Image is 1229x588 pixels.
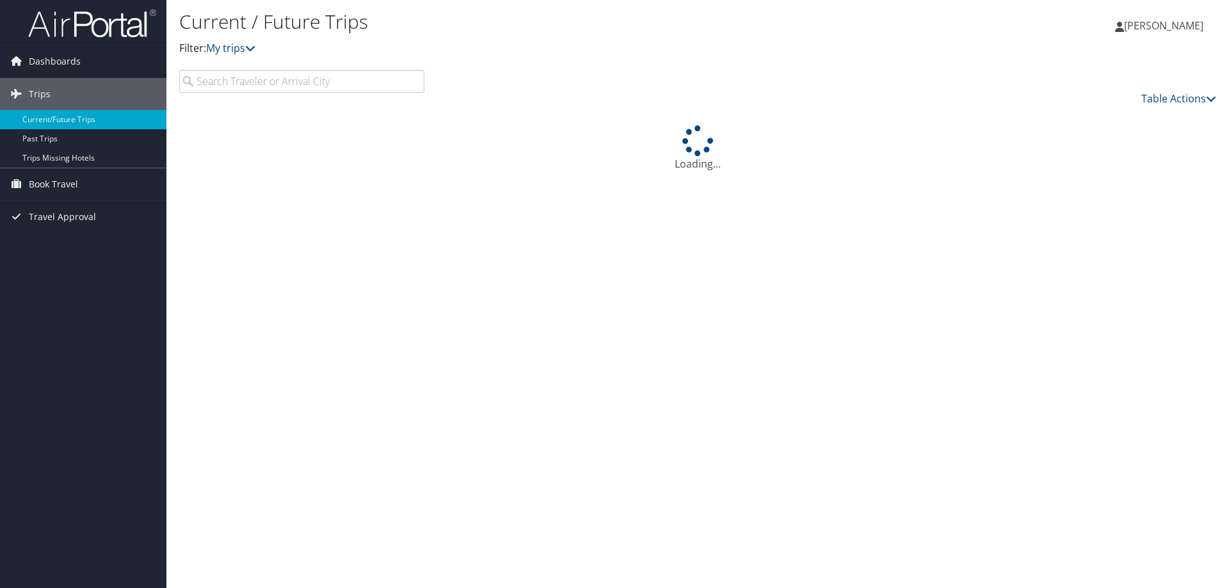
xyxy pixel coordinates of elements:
a: My trips [206,41,255,55]
span: Trips [29,78,51,110]
span: Dashboards [29,45,81,77]
div: Loading... [179,125,1216,171]
span: Travel Approval [29,201,96,233]
p: Filter: [179,40,871,57]
input: Search Traveler or Arrival City [179,70,424,93]
span: [PERSON_NAME] [1124,19,1203,33]
span: Book Travel [29,168,78,200]
h1: Current / Future Trips [179,8,871,35]
a: [PERSON_NAME] [1115,6,1216,45]
img: airportal-logo.png [28,8,156,38]
a: Table Actions [1141,91,1216,106]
